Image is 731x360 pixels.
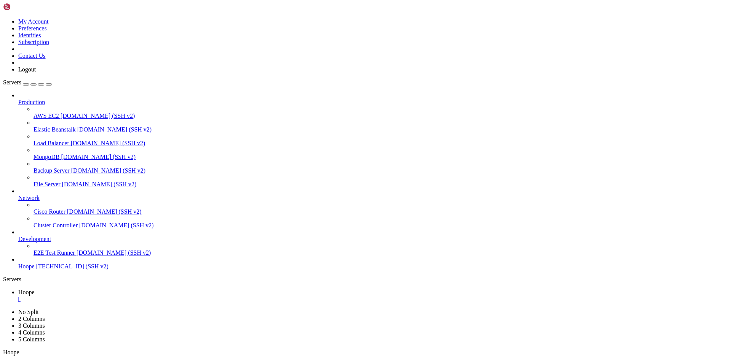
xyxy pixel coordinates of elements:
span: [DOMAIN_NAME] (SSH v2) [77,126,152,133]
span: AWS EC2 [34,113,59,119]
li: MongoDB [DOMAIN_NAME] (SSH v2) [34,147,728,160]
span: [DOMAIN_NAME] (SSH v2) [62,181,137,187]
li: AWS EC2 [DOMAIN_NAME] (SSH v2) [34,106,728,119]
span: [DOMAIN_NAME] (SSH v2) [61,154,136,160]
x-row: permitted by applicable law. [3,47,631,54]
a: 3 Columns [18,322,45,329]
a: Identities [18,32,41,38]
li: Backup Server [DOMAIN_NAME] (SSH v2) [34,160,728,174]
span: [DOMAIN_NAME] (SSH v2) [79,222,154,228]
a: Elastic Beanstalk [DOMAIN_NAME] (SSH v2) [34,126,728,133]
a: Preferences [18,25,47,32]
a:  [18,296,728,303]
a: AWS EC2 [DOMAIN_NAME] (SSH v2) [34,113,728,119]
x-row: Last login: [DATE] from [TECHNICAL_ID] [3,54,631,60]
x-row: Linux v2202507288665364171 6.1.0-37-amd64 #1 SMP PREEMPT_DYNAMIC Debian 6.1.140-1 ([DATE]) x86_64 [3,3,631,10]
a: Hoope [18,289,728,303]
a: Network [18,195,728,201]
span: [DOMAIN_NAME] (SSH v2) [71,167,146,174]
div: Servers [3,276,728,283]
li: Development [18,229,728,256]
a: No Split [18,309,39,315]
span: [DOMAIN_NAME] (SSH v2) [71,140,145,146]
span: MongoDB [34,154,59,160]
li: Network [18,188,728,229]
a: Production [18,99,728,106]
li: Load Balancer [DOMAIN_NAME] (SSH v2) [34,133,728,147]
span: Development [18,236,51,242]
a: Load Balancer [DOMAIN_NAME] (SSH v2) [34,140,728,147]
a: Contact Us [18,52,46,59]
a: Cluster Controller [DOMAIN_NAME] (SSH v2) [34,222,728,229]
x-row: individual files in /usr/share/doc/*/copyright. [3,29,631,35]
a: 5 Columns [18,336,45,343]
span: File Server [34,181,61,187]
span: [DOMAIN_NAME] (SSH v2) [77,249,151,256]
a: My Account [18,18,49,25]
a: E2E Test Runner [DOMAIN_NAME] (SSH v2) [34,249,728,256]
li: Elastic Beanstalk [DOMAIN_NAME] (SSH v2) [34,119,728,133]
span: Elastic Beanstalk [34,126,76,133]
img: Shellngn [3,3,47,11]
span: [DOMAIN_NAME] (SSH v2) [61,113,135,119]
span: Cisco Router [34,208,65,215]
span: E2E Test Runner [34,249,75,256]
li: Cisco Router [DOMAIN_NAME] (SSH v2) [34,201,728,215]
a: Development [18,236,728,243]
li: Cluster Controller [DOMAIN_NAME] (SSH v2) [34,215,728,229]
span: Hoope [18,289,35,295]
a: Backup Server [DOMAIN_NAME] (SSH v2) [34,167,728,174]
x-row: The programs included with the Debian GNU/Linux system are free software; [3,16,631,22]
div: (29, 9) [96,60,99,67]
span: Hoope [3,349,19,355]
span: Network [18,195,40,201]
a: 4 Columns [18,329,45,336]
a: Hoope [TECHNICAL_ID] (SSH v2) [18,263,728,270]
li: E2E Test Runner [DOMAIN_NAME] (SSH v2) [34,243,728,256]
a: 2 Columns [18,316,45,322]
span: Cluster Controller [34,222,78,228]
a: MongoDB [DOMAIN_NAME] (SSH v2) [34,154,728,160]
span: Servers [3,79,21,86]
span: [DOMAIN_NAME] (SSH v2) [67,208,142,215]
a: Servers [3,79,52,86]
x-row: the exact distribution terms for each program are described in the [3,22,631,29]
a: File Server [DOMAIN_NAME] (SSH v2) [34,181,728,188]
a: Logout [18,66,36,73]
li: Production [18,92,728,188]
span: Hoope [18,263,35,270]
x-row: root@v2202507288665364171:~# [3,60,631,67]
span: Production [18,99,45,105]
span: [TECHNICAL_ID] (SSH v2) [36,263,109,270]
a: Cisco Router [DOMAIN_NAME] (SSH v2) [34,208,728,215]
li: File Server [DOMAIN_NAME] (SSH v2) [34,174,728,188]
a: Subscription [18,39,49,45]
li: Hoope [TECHNICAL_ID] (SSH v2) [18,256,728,270]
x-row: Debian GNU/Linux comes with ABSOLUTELY NO WARRANTY, to the extent [3,41,631,48]
span: Backup Server [34,167,70,174]
span: Load Balancer [34,140,69,146]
